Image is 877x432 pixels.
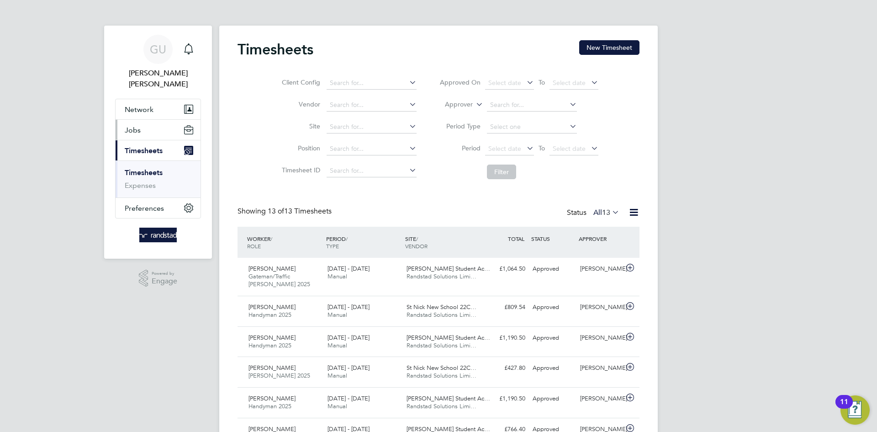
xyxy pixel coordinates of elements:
button: Filter [487,165,516,179]
span: Randstad Solutions Limi… [407,372,476,379]
span: Randstad Solutions Limi… [407,402,476,410]
div: SITE [403,230,482,254]
div: PERIOD [324,230,403,254]
span: [PERSON_NAME] Student Ac… [407,265,490,272]
div: Approved [529,391,576,406]
div: £427.80 [481,361,529,376]
label: Vendor [279,100,320,108]
span: Manual [328,341,347,349]
span: Handyman 2025 [248,402,291,410]
span: Randstad Solutions Limi… [407,272,476,280]
span: Handyman 2025 [248,311,291,319]
label: Timesheet ID [279,166,320,174]
label: Position [279,144,320,152]
span: [DATE] - [DATE] [328,265,370,272]
button: New Timesheet [579,40,639,55]
h2: Timesheets [238,40,313,59]
div: Approved [529,261,576,277]
span: [PERSON_NAME] Student Ac… [407,334,490,341]
div: Showing [238,207,333,216]
img: randstad-logo-retina.png [139,228,177,242]
span: [DATE] - [DATE] [328,364,370,372]
span: / [346,235,348,242]
input: Search for... [487,99,577,112]
span: To [536,142,548,154]
div: STATUS [529,230,576,247]
div: Timesheets [116,160,201,197]
span: Manual [328,272,347,280]
span: St Nick New School 22C… [407,364,476,372]
div: 11 [840,402,848,414]
span: Select date [553,144,586,153]
span: Select date [488,79,521,87]
label: Approved On [439,78,481,86]
span: Select date [553,79,586,87]
span: / [416,235,418,242]
input: Search for... [327,143,417,155]
div: APPROVER [576,230,624,247]
div: £809.54 [481,300,529,315]
span: / [270,235,272,242]
label: Period [439,144,481,152]
span: Jobs [125,126,141,134]
a: Powered byEngage [139,270,178,287]
span: Powered by [152,270,177,277]
button: Network [116,99,201,119]
button: Preferences [116,198,201,218]
input: Search for... [327,165,417,177]
span: 13 of [268,207,284,216]
label: Site [279,122,320,130]
span: To [536,76,548,88]
span: [DATE] - [DATE] [328,334,370,341]
div: £1,064.50 [481,261,529,277]
label: Client Config [279,78,320,86]
span: St Nick New School 22C… [407,303,476,311]
a: Go to home page [115,228,201,242]
span: Manual [328,372,347,379]
span: [PERSON_NAME] [248,395,296,402]
a: Expenses [125,181,156,190]
div: [PERSON_NAME] [576,391,624,406]
span: [PERSON_NAME] [248,303,296,311]
span: Manual [328,311,347,319]
span: [DATE] - [DATE] [328,303,370,311]
span: [DATE] - [DATE] [328,395,370,402]
div: Approved [529,331,576,346]
span: Timesheets [125,146,163,155]
span: ROLE [247,242,261,250]
span: [PERSON_NAME] 2025 [248,372,310,379]
span: 13 [602,208,610,217]
div: WORKER [245,230,324,254]
div: [PERSON_NAME] [576,261,624,277]
nav: Main navigation [104,26,212,259]
div: Approved [529,300,576,315]
span: [PERSON_NAME] Student Ac… [407,395,490,402]
span: Manual [328,402,347,410]
label: Approver [432,100,473,109]
a: Timesheets [125,168,163,177]
span: Select date [488,144,521,153]
div: £1,190.50 [481,391,529,406]
span: 13 Timesheets [268,207,332,216]
input: Select one [487,121,577,133]
span: GU [150,43,166,55]
span: [PERSON_NAME] [248,364,296,372]
span: Gateman/Traffic [PERSON_NAME] 2025 [248,272,310,288]
span: [PERSON_NAME] [248,265,296,272]
span: Handyman 2025 [248,341,291,349]
div: £1,190.50 [481,331,529,346]
a: GU[PERSON_NAME] [PERSON_NAME] [115,35,201,90]
span: VENDOR [405,242,428,250]
span: TOTAL [508,235,524,242]
span: Randstad Solutions Limi… [407,311,476,319]
div: [PERSON_NAME] [576,300,624,315]
span: [PERSON_NAME] [248,334,296,341]
div: Status [567,207,621,219]
div: Approved [529,361,576,376]
button: Jobs [116,120,201,140]
input: Search for... [327,99,417,112]
label: All [593,208,619,217]
input: Search for... [327,121,417,133]
span: Engage [152,277,177,285]
div: [PERSON_NAME] [576,331,624,346]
